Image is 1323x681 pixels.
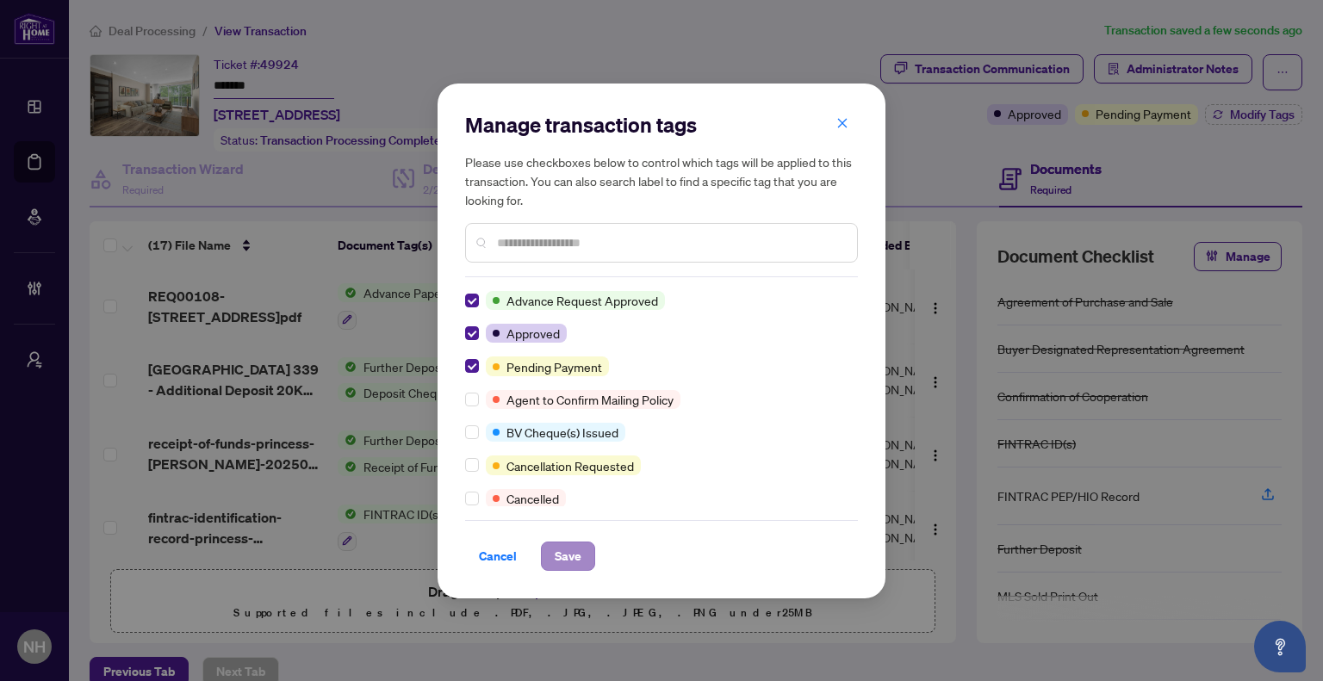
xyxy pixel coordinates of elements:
button: Open asap [1254,621,1306,672]
span: Pending Payment [506,357,602,376]
span: Cancel [479,542,517,570]
button: Save [541,542,595,571]
button: Cancel [465,542,531,571]
span: Agent to Confirm Mailing Policy [506,390,674,409]
span: BV Cheque(s) Issued [506,423,618,442]
span: Cancellation Requested [506,456,634,475]
h2: Manage transaction tags [465,111,858,139]
span: Advance Request Approved [506,291,658,310]
span: Cancelled [506,489,559,508]
h5: Please use checkboxes below to control which tags will be applied to this transaction. You can al... [465,152,858,209]
span: Save [555,542,581,570]
span: close [836,117,848,129]
span: Approved [506,324,560,343]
